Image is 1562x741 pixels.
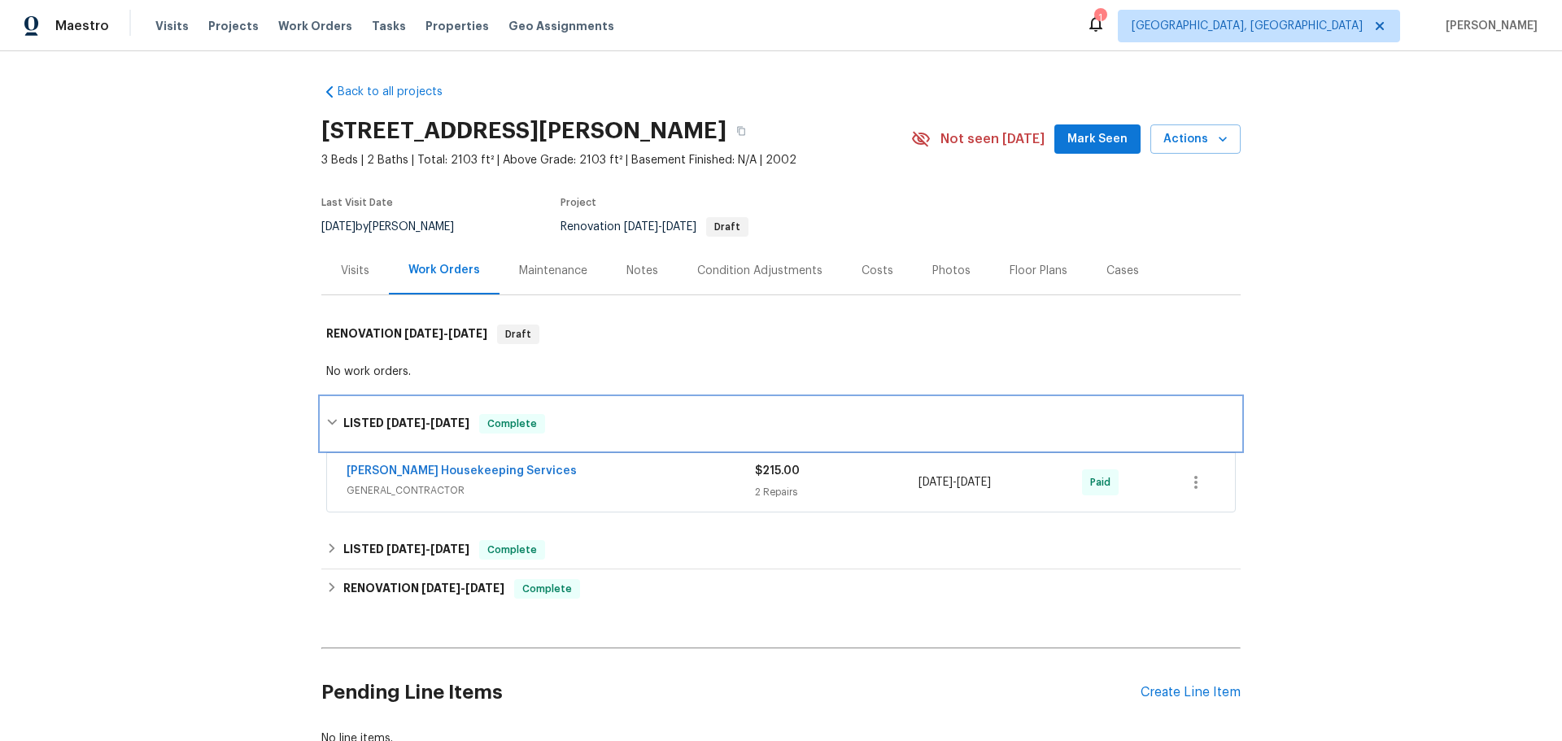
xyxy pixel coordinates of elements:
[918,477,953,488] span: [DATE]
[1163,129,1228,150] span: Actions
[626,263,658,279] div: Notes
[55,18,109,34] span: Maestro
[755,484,918,500] div: 2 Repairs
[708,222,747,232] span: Draft
[321,221,356,233] span: [DATE]
[561,221,748,233] span: Renovation
[386,543,469,555] span: -
[386,543,425,555] span: [DATE]
[208,18,259,34] span: Projects
[425,18,489,34] span: Properties
[1054,124,1141,155] button: Mark Seen
[1094,10,1106,26] div: 1
[499,326,538,342] span: Draft
[321,655,1141,730] h2: Pending Line Items
[321,308,1241,360] div: RENOVATION [DATE]-[DATE]Draft
[408,262,480,278] div: Work Orders
[404,328,487,339] span: -
[1010,263,1067,279] div: Floor Plans
[1439,18,1538,34] span: [PERSON_NAME]
[932,263,971,279] div: Photos
[481,542,543,558] span: Complete
[1106,263,1139,279] div: Cases
[321,198,393,207] span: Last Visit Date
[448,328,487,339] span: [DATE]
[508,18,614,34] span: Geo Assignments
[957,477,991,488] span: [DATE]
[561,198,596,207] span: Project
[1067,129,1128,150] span: Mark Seen
[624,221,696,233] span: -
[343,540,469,560] h6: LISTED
[940,131,1045,147] span: Not seen [DATE]
[321,530,1241,569] div: LISTED [DATE]-[DATE]Complete
[430,417,469,429] span: [DATE]
[726,116,756,146] button: Copy Address
[430,543,469,555] span: [DATE]
[155,18,189,34] span: Visits
[755,465,800,477] span: $215.00
[321,84,478,100] a: Back to all projects
[404,328,443,339] span: [DATE]
[918,474,991,490] span: -
[421,582,504,594] span: -
[321,398,1241,450] div: LISTED [DATE]-[DATE]Complete
[321,569,1241,608] div: RENOVATION [DATE]-[DATE]Complete
[321,123,726,139] h2: [STREET_ADDRESS][PERSON_NAME]
[519,263,587,279] div: Maintenance
[697,263,822,279] div: Condition Adjustments
[624,221,658,233] span: [DATE]
[343,579,504,599] h6: RENOVATION
[278,18,352,34] span: Work Orders
[1132,18,1363,34] span: [GEOGRAPHIC_DATA], [GEOGRAPHIC_DATA]
[326,364,1236,380] div: No work orders.
[372,20,406,32] span: Tasks
[1141,685,1241,700] div: Create Line Item
[481,416,543,432] span: Complete
[516,581,578,597] span: Complete
[662,221,696,233] span: [DATE]
[347,465,577,477] a: [PERSON_NAME] Housekeeping Services
[386,417,425,429] span: [DATE]
[321,152,911,168] span: 3 Beds | 2 Baths | Total: 2103 ft² | Above Grade: 2103 ft² | Basement Finished: N/A | 2002
[326,325,487,344] h6: RENOVATION
[321,217,473,237] div: by [PERSON_NAME]
[862,263,893,279] div: Costs
[343,414,469,434] h6: LISTED
[341,263,369,279] div: Visits
[1090,474,1117,490] span: Paid
[1150,124,1241,155] button: Actions
[421,582,460,594] span: [DATE]
[347,482,755,499] span: GENERAL_CONTRACTOR
[386,417,469,429] span: -
[465,582,504,594] span: [DATE]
